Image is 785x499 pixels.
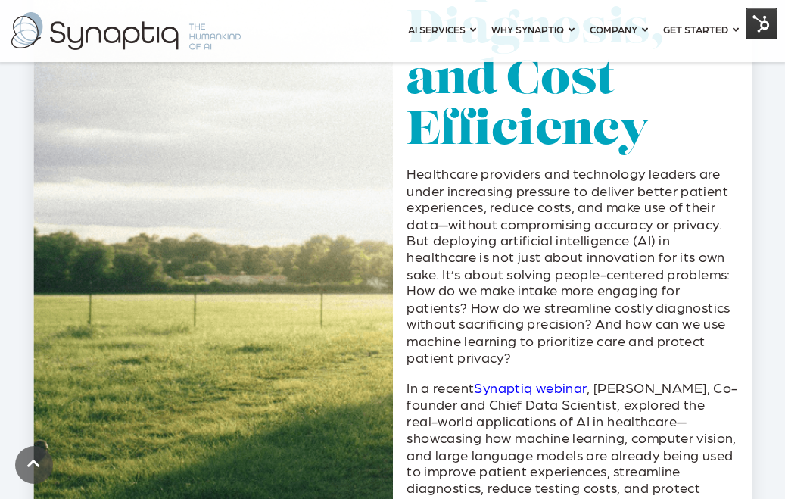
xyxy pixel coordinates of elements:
[408,15,476,43] a: AI SERVICES
[663,15,739,43] a: GET STARTED
[400,4,746,58] nav: menu
[663,19,728,39] span: GET STARTED
[491,15,575,43] a: WHY SYNAPTIQ
[590,15,648,43] a: COMPANY
[408,19,466,39] span: AI SERVICES
[491,19,564,39] span: WHY SYNAPTIQ
[590,19,637,39] span: COMPANY
[746,8,777,39] img: HubSpot Tools Menu Toggle
[407,165,738,365] p: Healthcare providers and technology leaders are under increasing pressure to deliver better patie...
[474,379,587,395] a: Synaptiq webinar
[11,12,241,50] img: synaptiq logo-2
